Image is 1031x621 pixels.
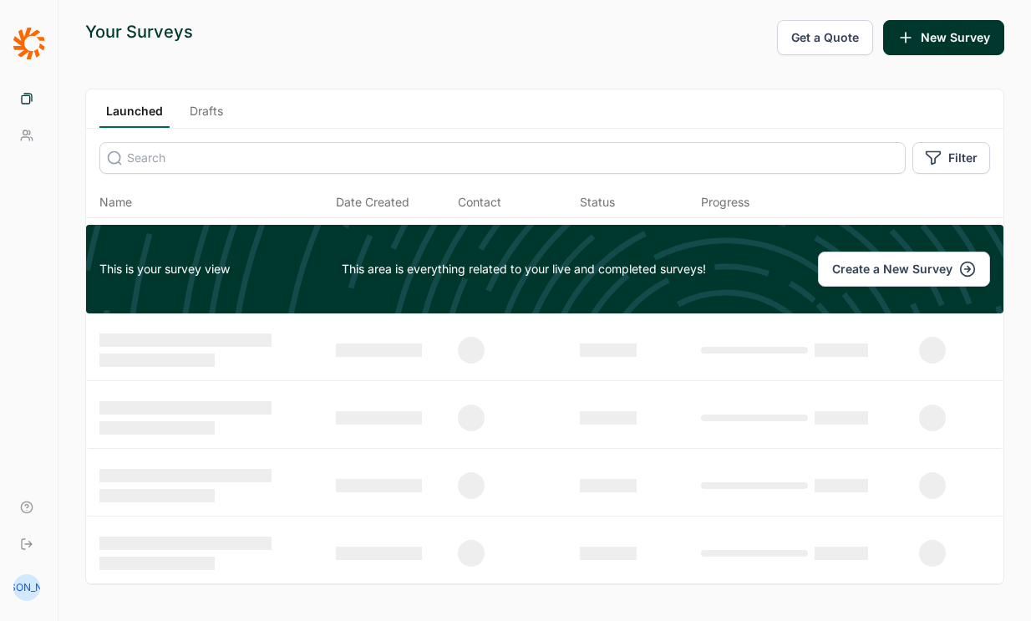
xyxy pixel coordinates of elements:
div: Status [580,194,615,211]
button: Filter [912,142,990,174]
button: New Survey [883,20,1004,55]
span: This is your survey view [99,261,230,277]
button: Get a Quote [777,20,873,55]
span: Date Created [336,194,409,211]
div: Contact [458,194,501,211]
a: Launched [99,103,170,128]
span: Filter [948,150,978,166]
span: Name [99,194,132,211]
input: Search [99,142,906,174]
div: [PERSON_NAME] [13,574,40,601]
a: Drafts [183,103,230,128]
div: Progress [701,194,749,211]
p: This area is everything related to your live and completed surveys! [342,261,706,277]
div: Your Surveys [85,20,193,43]
button: Create a New Survey [818,252,990,287]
